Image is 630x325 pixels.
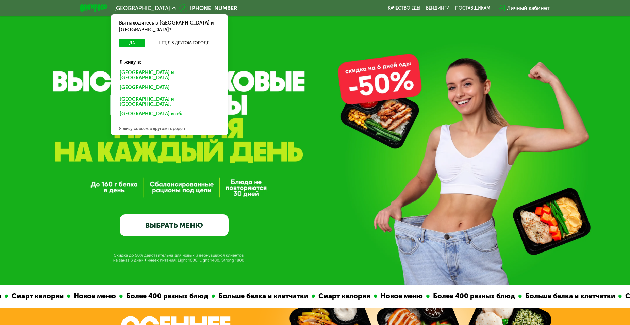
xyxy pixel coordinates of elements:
[315,291,374,302] div: Смарт калории
[429,291,518,302] div: Более 400 разных блюд
[455,5,490,11] div: поставщикам
[115,110,221,120] div: [GEOGRAPHIC_DATA] и обл.
[388,5,420,11] a: Качество еды
[377,291,426,302] div: Новое меню
[115,95,224,109] div: [GEOGRAPHIC_DATA] и [GEOGRAPHIC_DATA].
[119,39,145,47] button: Да
[507,4,550,12] div: Личный кабинет
[215,291,311,302] div: Больше белка и клетчатки
[114,5,170,11] span: [GEOGRAPHIC_DATA]
[8,291,67,302] div: Смарт калории
[111,122,228,135] div: Я живу совсем в другом городе
[111,14,228,39] div: Вы находитесь в [GEOGRAPHIC_DATA] и [GEOGRAPHIC_DATA]?
[120,214,229,236] a: ВЫБРАТЬ МЕНЮ
[179,4,239,12] a: [PHONE_NUMBER]
[148,39,220,47] button: Нет, я в другом городе
[426,5,450,11] a: Вендинги
[115,83,221,94] div: [GEOGRAPHIC_DATA]
[122,291,211,302] div: Более 400 разных блюд
[115,53,224,66] div: Я живу в:
[115,68,224,83] div: [GEOGRAPHIC_DATA] и [GEOGRAPHIC_DATA].
[70,291,119,302] div: Новое меню
[521,291,618,302] div: Больше белка и клетчатки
